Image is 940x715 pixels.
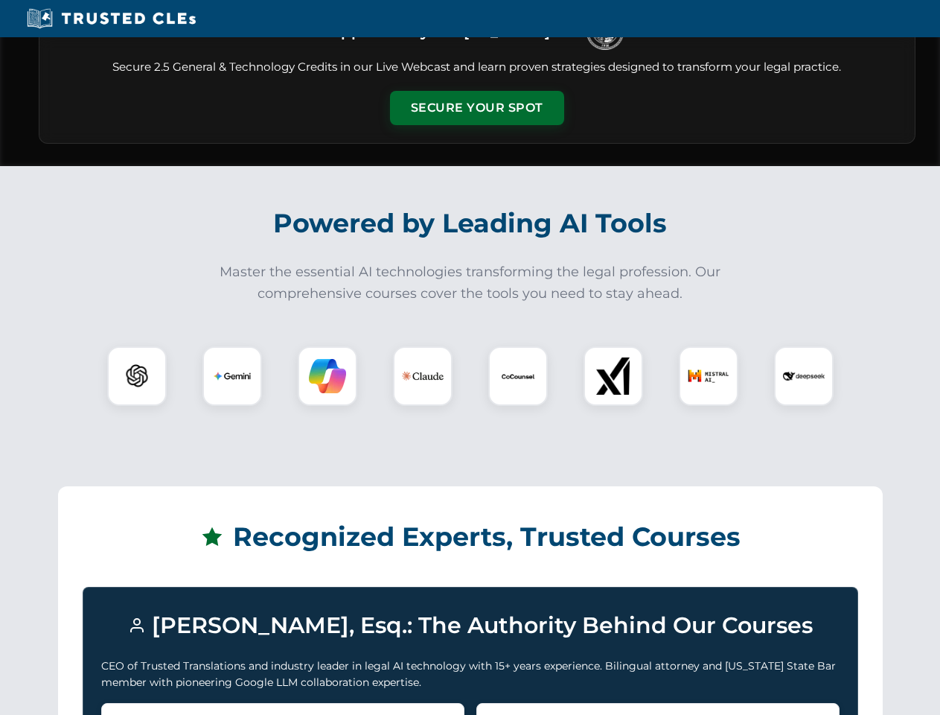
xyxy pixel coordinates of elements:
[83,511,858,563] h2: Recognized Experts, Trusted Courses
[22,7,200,30] img: Trusted CLEs
[774,346,834,406] div: DeepSeek
[595,357,632,395] img: xAI Logo
[488,346,548,406] div: CoCounsel
[115,355,159,398] img: ChatGPT Logo
[58,197,883,250] h2: Powered by Leading AI Tools
[393,346,453,406] div: Claude
[101,606,840,646] h3: [PERSON_NAME], Esq.: The Authority Behind Our Courses
[101,658,840,691] p: CEO of Trusted Translations and industry leader in legal AI technology with 15+ years experience....
[390,91,564,125] button: Secure Your Spot
[783,355,825,397] img: DeepSeek Logo
[679,346,738,406] div: Mistral AI
[688,355,729,397] img: Mistral AI Logo
[107,346,167,406] div: ChatGPT
[210,261,731,305] p: Master the essential AI technologies transforming the legal profession. Our comprehensive courses...
[298,346,357,406] div: Copilot
[583,346,643,406] div: xAI
[309,357,346,395] img: Copilot Logo
[202,346,262,406] div: Gemini
[402,355,444,397] img: Claude Logo
[57,59,897,76] p: Secure 2.5 General & Technology Credits in our Live Webcast and learn proven strategies designed ...
[214,357,251,395] img: Gemini Logo
[499,357,537,395] img: CoCounsel Logo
